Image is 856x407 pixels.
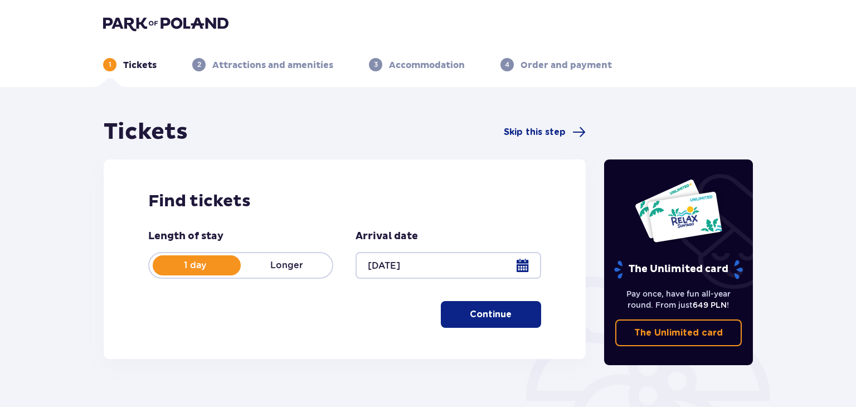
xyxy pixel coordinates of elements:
[149,259,241,272] p: 1 day
[634,178,723,243] img: Two entry cards to Suntago with the word 'UNLIMITED RELAX', featuring a white background with tro...
[374,60,378,70] p: 3
[693,301,727,309] span: 649 PLN
[212,59,333,71] p: Attractions and amenities
[470,308,512,321] p: Continue
[634,327,723,339] p: The Unlimited card
[505,60,509,70] p: 4
[103,58,157,71] div: 1Tickets
[123,59,157,71] p: Tickets
[615,288,742,311] p: Pay once, have fun all-year round. From just !
[615,319,742,346] a: The Unlimited card
[356,230,418,243] p: Arrival date
[104,118,188,146] h1: Tickets
[500,58,612,71] div: 4Order and payment
[369,58,465,71] div: 3Accommodation
[241,259,332,272] p: Longer
[441,301,541,328] button: Continue
[109,60,111,70] p: 1
[389,59,465,71] p: Accommodation
[148,191,541,212] h2: Find tickets
[521,59,612,71] p: Order and payment
[197,60,201,70] p: 2
[148,230,223,243] p: Length of stay
[504,125,586,139] a: Skip this step
[192,58,333,71] div: 2Attractions and amenities
[504,126,566,138] span: Skip this step
[613,260,744,279] p: The Unlimited card
[103,16,228,31] img: Park of Poland logo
